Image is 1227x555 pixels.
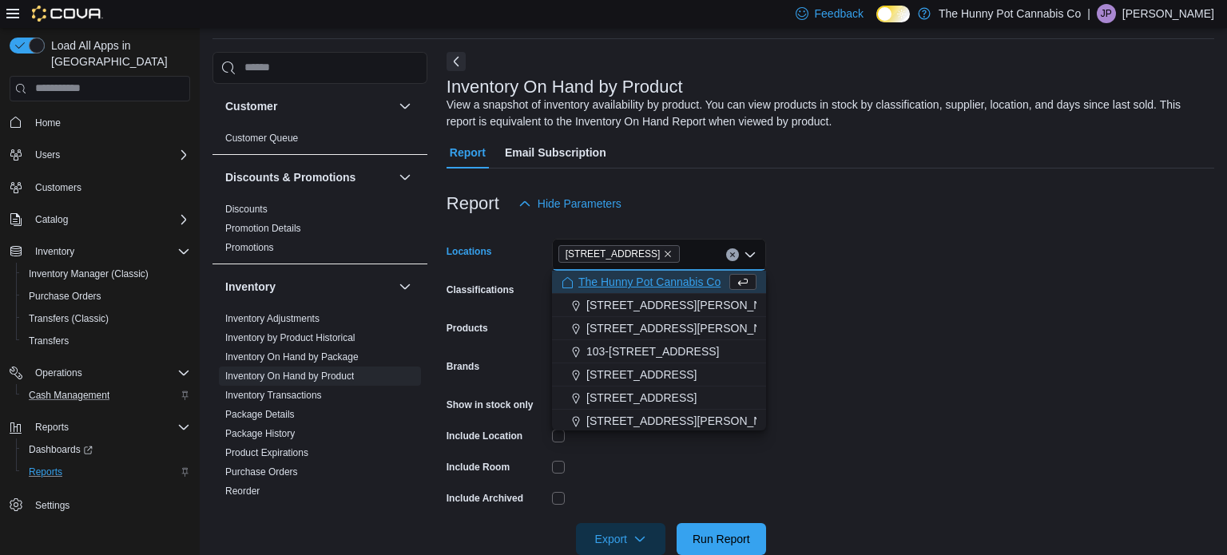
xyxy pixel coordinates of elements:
span: Customers [35,181,81,194]
img: Cova [32,6,103,22]
label: Products [447,322,488,335]
span: Customer Queue [225,132,298,145]
button: Hide Parameters [512,188,628,220]
a: Inventory Manager (Classic) [22,264,155,283]
span: Inventory Manager (Classic) [22,264,190,283]
span: Inventory [35,245,74,258]
span: Reports [22,462,190,482]
a: Promotions [225,242,274,253]
a: Transfers (Classic) [22,309,115,328]
span: Run Report [693,531,750,547]
h3: Customer [225,98,277,114]
button: [STREET_ADDRESS][PERSON_NAME] [552,410,766,433]
button: Catalog [29,210,74,229]
span: Discounts [225,203,268,216]
button: Inventory [3,240,197,263]
label: Classifications [447,283,514,296]
span: Customers [29,177,190,197]
button: Catalog [3,208,197,231]
span: Catalog [29,210,190,229]
a: Promotion Details [225,223,301,234]
a: Home [29,113,67,133]
span: Reports [35,421,69,434]
button: Inventory [29,242,81,261]
span: [STREET_ADDRESS] [586,367,697,383]
input: Dark Mode [876,6,910,22]
span: Inventory Manager (Classic) [29,268,149,280]
a: Inventory Transactions [225,390,322,401]
span: Reorder [225,485,260,498]
button: Discounts & Promotions [225,169,392,185]
a: Dashboards [16,438,197,461]
span: 103-[STREET_ADDRESS] [586,343,720,359]
span: Inventory Transactions [225,389,322,402]
span: The Hunny Pot Cannabis Co [578,274,721,290]
span: Transfers (Classic) [22,309,190,328]
a: Product Expirations [225,447,308,458]
span: Load All Apps in [GEOGRAPHIC_DATA] [45,38,190,69]
button: Customers [3,176,197,199]
span: JP [1101,4,1112,23]
button: Reports [16,461,197,483]
button: Discounts & Promotions [395,168,415,187]
span: Package Details [225,408,295,421]
button: Users [29,145,66,165]
button: Inventory [225,279,392,295]
button: Next [447,52,466,71]
a: Package Details [225,409,295,420]
span: Inventory by Product Historical [225,331,355,344]
p: [PERSON_NAME] [1122,4,1214,23]
span: [STREET_ADDRESS] [566,246,661,262]
span: Settings [35,499,69,512]
button: 103-[STREET_ADDRESS] [552,340,766,363]
a: Cash Management [22,386,116,405]
span: Report [450,137,486,168]
span: Operations [29,363,190,383]
button: Run Report [677,523,766,555]
span: Users [35,149,60,161]
label: Include Location [447,430,522,442]
span: Inventory [29,242,190,261]
button: Inventory Manager (Classic) [16,263,197,285]
button: Reports [3,416,197,438]
a: Inventory Adjustments [225,313,320,324]
a: Dashboards [22,440,99,459]
button: [STREET_ADDRESS][PERSON_NAME] [552,317,766,340]
button: Reports [29,418,75,437]
a: Discounts [225,204,268,215]
h3: Inventory On Hand by Product [447,77,683,97]
h3: Inventory [225,279,276,295]
label: Brands [447,360,479,373]
p: The Hunny Pot Cannabis Co [939,4,1081,23]
h3: Discounts & Promotions [225,169,355,185]
button: Transfers (Classic) [16,307,197,330]
p: | [1087,4,1090,23]
h3: Report [447,194,499,213]
a: Inventory On Hand by Product [225,371,354,382]
span: Settings [29,494,190,514]
span: Catalog [35,213,68,226]
a: Settings [29,496,76,515]
span: Dashboards [29,443,93,456]
a: Inventory On Hand by Package [225,351,359,363]
button: Remove 145 Silver Reign Dr from selection in this group [663,249,673,259]
a: Package History [225,428,295,439]
button: Transfers [16,330,197,352]
span: [STREET_ADDRESS][PERSON_NAME] [586,413,789,429]
span: Dashboards [22,440,190,459]
span: Email Subscription [505,137,606,168]
button: Close list of options [744,248,756,261]
span: Transfers [29,335,69,347]
span: [STREET_ADDRESS][PERSON_NAME] [586,320,789,336]
button: Customer [395,97,415,116]
a: Purchase Orders [22,287,108,306]
label: Include Room [447,461,510,474]
span: Promotion Details [225,222,301,235]
button: [STREET_ADDRESS] [552,363,766,387]
span: 145 Silver Reign Dr [558,245,681,263]
span: [STREET_ADDRESS][PERSON_NAME] [586,297,789,313]
div: Inventory [212,309,427,526]
span: Promotions [225,241,274,254]
label: Locations [447,245,492,258]
span: Operations [35,367,82,379]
